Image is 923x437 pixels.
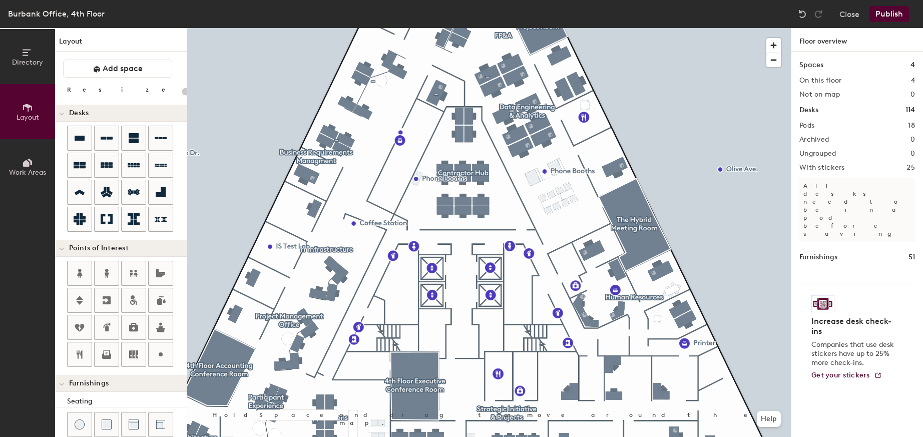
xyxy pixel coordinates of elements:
span: Layout [17,113,39,122]
p: Companies that use desk stickers have up to 25% more check-ins. [811,340,897,367]
button: Close [839,6,859,22]
span: Work Areas [9,168,46,177]
img: Undo [797,9,807,19]
span: Add space [103,64,143,74]
button: Stool [67,412,92,437]
img: Cushion [102,419,112,429]
h1: Floor overview [791,28,923,52]
div: Resize [67,86,178,94]
h1: 51 [908,252,915,263]
h2: Archived [799,136,829,144]
span: Furnishings [69,379,109,387]
div: Burbank Office, 4th Floor [8,8,105,20]
img: Redo [813,9,823,19]
h2: On this floor [799,77,842,85]
button: Add space [63,60,172,78]
div: Seating [67,396,187,407]
p: All desks need to be in a pod before saving [799,178,915,242]
h2: Ungrouped [799,150,836,158]
button: Couch (corner) [148,412,173,437]
img: Couch (middle) [129,419,139,429]
h2: 0 [910,150,915,158]
h2: Not on map [799,91,840,99]
span: Get your stickers [811,371,870,379]
h1: Furnishings [799,252,837,263]
img: Sticker logo [811,295,834,312]
h2: 25 [906,164,915,172]
img: Stool [75,419,85,429]
h1: Layout [55,36,187,52]
h2: 0 [910,91,915,99]
h2: 18 [908,122,915,130]
button: Couch (middle) [121,412,146,437]
h1: Desks [799,105,818,116]
h2: Pods [799,122,814,130]
span: Desks [69,109,89,117]
span: Directory [12,58,43,67]
h1: Spaces [799,60,823,71]
h1: 114 [905,105,915,116]
button: Publish [869,6,909,22]
h2: 0 [910,136,915,144]
h1: 4 [910,60,915,71]
h4: Increase desk check-ins [811,316,897,336]
button: Cushion [94,412,119,437]
button: Help [757,411,781,427]
a: Get your stickers [811,371,882,380]
span: Points of Interest [69,244,129,252]
h2: 4 [911,77,915,85]
h2: With stickers [799,164,845,172]
img: Couch (corner) [156,419,166,429]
